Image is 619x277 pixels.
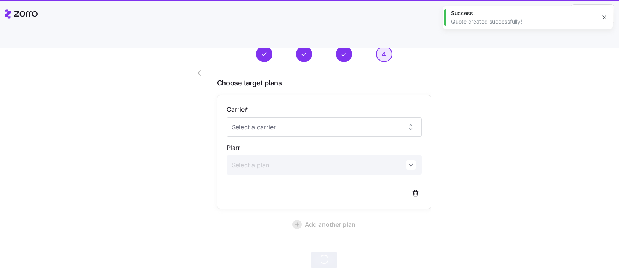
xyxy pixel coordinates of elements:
[227,117,422,137] input: Select a carrier
[305,220,356,229] span: Add another plan
[227,155,422,175] input: Select a plan
[217,78,431,89] span: Choose target plans
[292,220,302,229] svg: add icon
[451,18,596,25] div: Quote created successfully!
[217,215,431,234] button: Add another plan
[376,46,392,62] button: 4
[227,143,242,153] label: Plan
[227,105,250,114] label: Carrier
[451,9,596,17] div: Success!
